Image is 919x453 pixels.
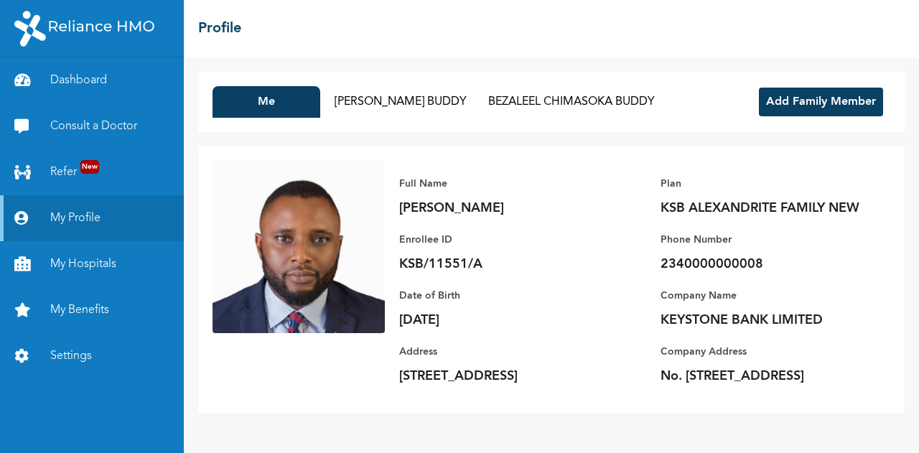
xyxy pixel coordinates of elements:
p: [STREET_ADDRESS] [399,368,600,385]
p: [PERSON_NAME] [399,200,600,217]
p: Enrollee ID [399,231,600,248]
p: 2340000000008 [661,256,862,273]
img: RelianceHMO's Logo [14,11,154,47]
p: KEYSTONE BANK LIMITED [661,312,862,329]
button: [PERSON_NAME] BUDDY [327,86,474,118]
p: KSB/11551/A [399,256,600,273]
p: KSB ALEXANDRITE FAMILY NEW [661,200,862,217]
p: Company Name [661,287,862,304]
p: Phone Number [661,231,862,248]
button: Me [213,86,320,118]
p: Date of Birth [399,287,600,304]
button: Add Family Member [759,88,883,116]
p: No. [STREET_ADDRESS] [661,368,862,385]
p: Company Address [661,343,862,360]
button: BEZALEEL CHIMASOKA BUDDY [481,86,662,118]
span: New [80,160,99,174]
p: Full Name [399,175,600,192]
img: Enrollee [213,161,385,333]
p: [DATE] [399,312,600,329]
p: Address [399,343,600,360]
p: Plan [661,175,862,192]
h2: Profile [198,18,241,39]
